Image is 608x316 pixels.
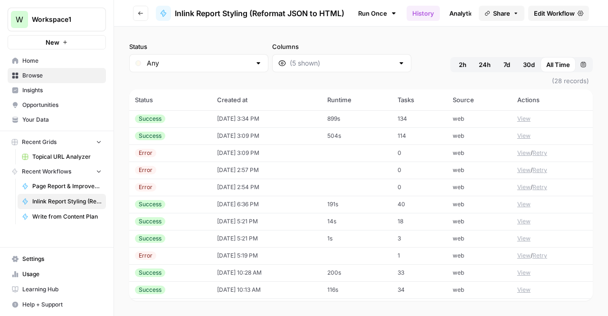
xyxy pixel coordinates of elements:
button: Retry [532,183,547,192]
a: Usage [8,267,106,282]
span: Opportunities [22,101,102,109]
span: Topical URL Analyzer [32,153,102,161]
button: Workspace: Workspace1 [8,8,106,31]
th: Source [447,89,512,110]
td: web [447,264,512,281]
td: 116s [322,281,392,298]
td: [DATE] 3:09 PM [211,144,322,162]
td: [DATE] 3:34 PM [211,110,322,127]
td: [DATE] 10:28 AM [211,264,322,281]
td: 1s [322,298,392,316]
td: [DATE] 5:21 PM [211,213,322,230]
a: Opportunities [8,97,106,113]
td: / [512,162,593,179]
td: web [447,213,512,230]
button: Retry [532,149,547,157]
div: Success [135,115,165,123]
td: 0 [392,144,447,162]
th: Runtime [322,89,392,110]
button: 24h [473,57,496,72]
a: Learning Hub [8,282,106,297]
div: Error [135,149,156,157]
button: Share [479,6,524,21]
a: Your Data [8,112,106,127]
a: Inlink Report Styling (Reformat JSON to HTML) [18,194,106,209]
span: Help + Support [22,300,102,309]
span: Share [493,9,510,18]
button: View [517,149,531,157]
td: [DATE] 5:21 PM [211,230,322,247]
div: Success [135,234,165,243]
button: View [517,268,531,277]
button: View [517,183,531,192]
button: Retry [532,251,547,260]
span: 2h [459,60,466,69]
td: 40 [392,196,447,213]
div: Success [135,286,165,294]
a: Inlink Report Styling (Reformat JSON to HTML) [156,6,344,21]
a: Run Once [352,5,403,21]
span: Usage [22,270,102,278]
label: Status [129,42,268,51]
td: 0 [392,162,447,179]
span: All Time [546,60,570,69]
button: Recent Workflows [8,164,106,179]
th: Status [129,89,211,110]
button: Retry [532,166,547,174]
a: History [407,6,440,21]
span: Recent Grids [22,138,57,146]
button: View [517,166,531,174]
td: 14s [322,213,392,230]
button: View [517,200,531,209]
span: Settings [22,255,102,263]
div: Error [135,251,156,260]
button: View [517,251,531,260]
button: Help + Support [8,297,106,312]
div: Success [135,132,165,140]
td: [DATE] 9:58 AM [211,298,322,316]
button: View [517,115,531,123]
button: View [517,132,531,140]
button: 2h [452,57,473,72]
td: web [447,127,512,144]
a: Insights [8,83,106,98]
a: Topical URL Analyzer [18,149,106,164]
td: 0 [392,179,447,196]
div: Success [135,217,165,226]
td: [DATE] 2:54 PM [211,179,322,196]
td: web [447,196,512,213]
span: W [16,14,23,25]
td: web [447,281,512,298]
td: 191s [322,196,392,213]
div: Error [135,166,156,174]
td: web [447,298,512,316]
span: 24h [479,60,491,69]
span: 30d [523,60,535,69]
span: Inlink Report Styling (Reformat JSON to HTML) [175,8,344,19]
td: / [512,247,593,264]
div: Error [135,183,156,192]
td: [DATE] 2:57 PM [211,162,322,179]
span: Inlink Report Styling (Reformat JSON to HTML) [32,197,102,206]
a: Settings [8,251,106,267]
button: View [517,234,531,243]
a: Browse [8,68,106,83]
a: Page Report & Improvements Based on GSC Data [18,179,106,194]
td: web [447,144,512,162]
a: Home [8,53,106,68]
button: Recent Grids [8,135,106,149]
td: web [447,162,512,179]
th: Tasks [392,89,447,110]
span: Browse [22,71,102,80]
input: Any [147,58,251,68]
a: Write from Content Plan [18,209,106,224]
span: Insights [22,86,102,95]
span: Page Report & Improvements Based on GSC Data [32,182,102,191]
td: [DATE] 6:36 PM [211,196,322,213]
span: Workspace1 [32,15,89,24]
td: web [447,110,512,127]
button: View [517,286,531,294]
td: [DATE] 5:19 PM [211,247,322,264]
span: Write from Content Plan [32,212,102,221]
button: View [517,217,531,226]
